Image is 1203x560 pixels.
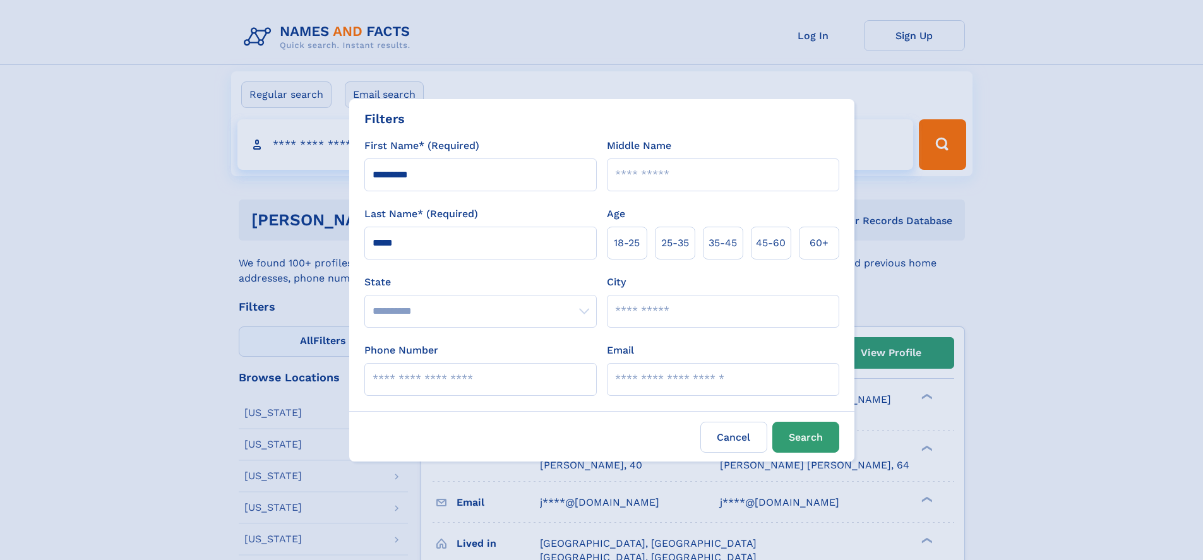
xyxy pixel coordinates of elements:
label: State [364,275,597,290]
span: 45‑60 [756,235,786,251]
label: Phone Number [364,343,438,358]
span: 60+ [810,235,829,251]
label: Middle Name [607,138,671,153]
label: Email [607,343,634,358]
label: City [607,275,626,290]
span: 25‑35 [661,235,689,251]
label: Cancel [700,422,767,453]
label: First Name* (Required) [364,138,479,153]
label: Age [607,206,625,222]
span: 35‑45 [709,235,737,251]
label: Last Name* (Required) [364,206,478,222]
span: 18‑25 [614,235,640,251]
button: Search [772,422,839,453]
div: Filters [364,109,405,128]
